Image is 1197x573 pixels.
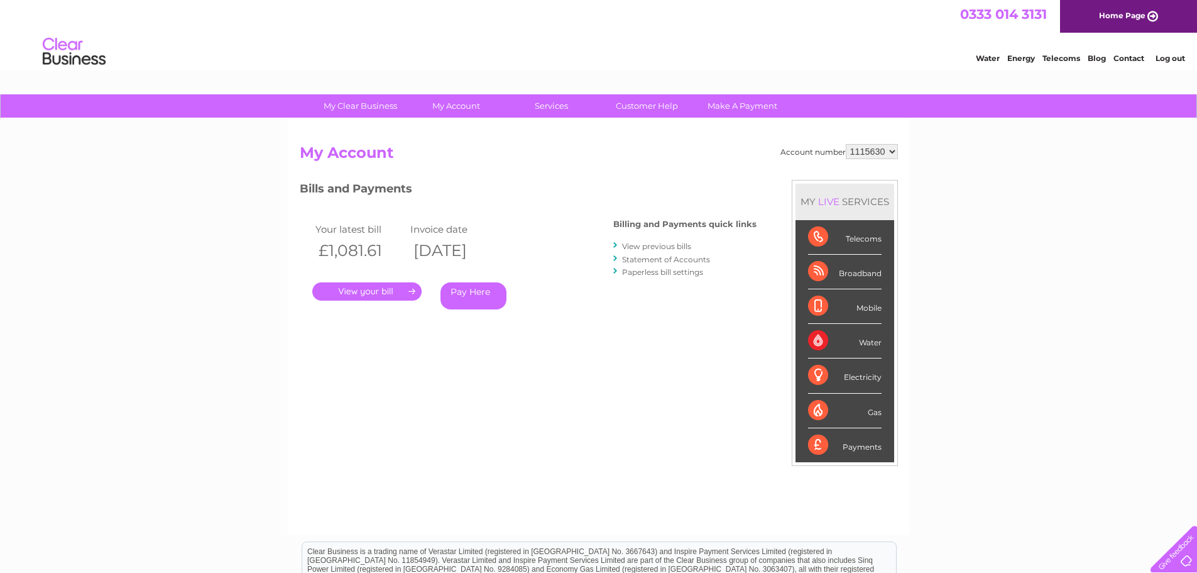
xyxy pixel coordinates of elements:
[309,94,412,118] a: My Clear Business
[808,289,882,324] div: Mobile
[1156,53,1185,63] a: Log out
[1113,53,1144,63] a: Contact
[300,144,898,168] h2: My Account
[300,180,757,202] h3: Bills and Payments
[312,238,407,264] th: £1,081.61
[622,267,703,277] a: Paperless bill settings
[960,6,1047,22] a: 0333 014 3131
[312,282,422,301] a: .
[1088,53,1106,63] a: Blog
[808,324,882,359] div: Water
[808,220,882,255] div: Telecoms
[691,94,794,118] a: Make A Payment
[1042,53,1080,63] a: Telecoms
[622,242,691,251] a: View previous bills
[808,255,882,289] div: Broadband
[404,94,508,118] a: My Account
[42,33,106,71] img: logo.png
[780,144,898,159] div: Account number
[440,282,506,309] a: Pay Here
[976,53,1000,63] a: Water
[407,238,502,264] th: [DATE]
[312,221,407,238] td: Your latest bill
[1007,53,1035,63] a: Energy
[808,428,882,462] div: Payments
[808,359,882,393] div: Electricity
[795,184,894,220] div: MY SERVICES
[500,94,603,118] a: Services
[407,221,502,238] td: Invoice date
[816,196,842,208] div: LIVE
[595,94,699,118] a: Customer Help
[302,7,896,61] div: Clear Business is a trading name of Verastar Limited (registered in [GEOGRAPHIC_DATA] No. 3667643...
[808,394,882,428] div: Gas
[613,220,757,229] h4: Billing and Payments quick links
[622,255,710,264] a: Statement of Accounts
